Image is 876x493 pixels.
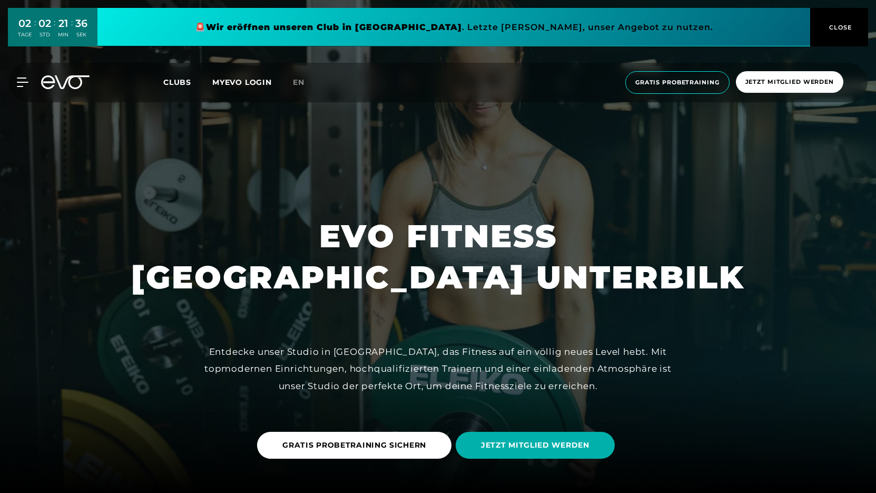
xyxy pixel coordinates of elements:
a: Jetzt Mitglied werden [733,71,847,94]
div: STD [38,31,51,38]
span: Gratis Probetraining [635,78,720,87]
div: MIN [58,31,68,38]
div: 02 [38,16,51,31]
div: TAGE [18,31,32,38]
div: : [71,17,73,45]
span: en [293,78,304,87]
a: MYEVO LOGIN [212,78,272,87]
h1: EVO FITNESS [GEOGRAPHIC_DATA] UNTERBILK [131,216,745,298]
div: Entdecke unser Studio in [GEOGRAPHIC_DATA], das Fitness auf ein völlig neues Level hebt. Mit topm... [201,343,675,394]
div: 36 [75,16,87,31]
span: Jetzt Mitglied werden [745,78,834,86]
a: Gratis Probetraining [622,71,733,94]
div: 21 [58,16,68,31]
a: GRATIS PROBETRAINING SICHERN [257,424,456,467]
span: GRATIS PROBETRAINING SICHERN [282,440,426,451]
div: : [54,17,55,45]
a: Clubs [163,77,212,87]
span: CLOSE [826,23,852,32]
span: JETZT MITGLIED WERDEN [481,440,589,451]
button: CLOSE [810,8,868,46]
div: 02 [18,16,32,31]
a: en [293,76,317,89]
span: Clubs [163,78,191,87]
div: : [34,17,36,45]
div: SEK [75,31,87,38]
a: JETZT MITGLIED WERDEN [456,424,619,467]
